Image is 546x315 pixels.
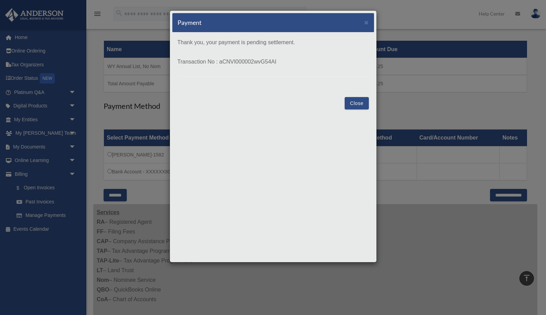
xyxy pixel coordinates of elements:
p: Thank you, your payment is pending settlement. [178,38,369,47]
span: × [364,18,369,26]
button: Close [364,19,369,26]
p: Transaction No : aCNVI000002wvG54AI [178,57,369,67]
h5: Payment [178,18,202,27]
button: Close [345,97,368,109]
